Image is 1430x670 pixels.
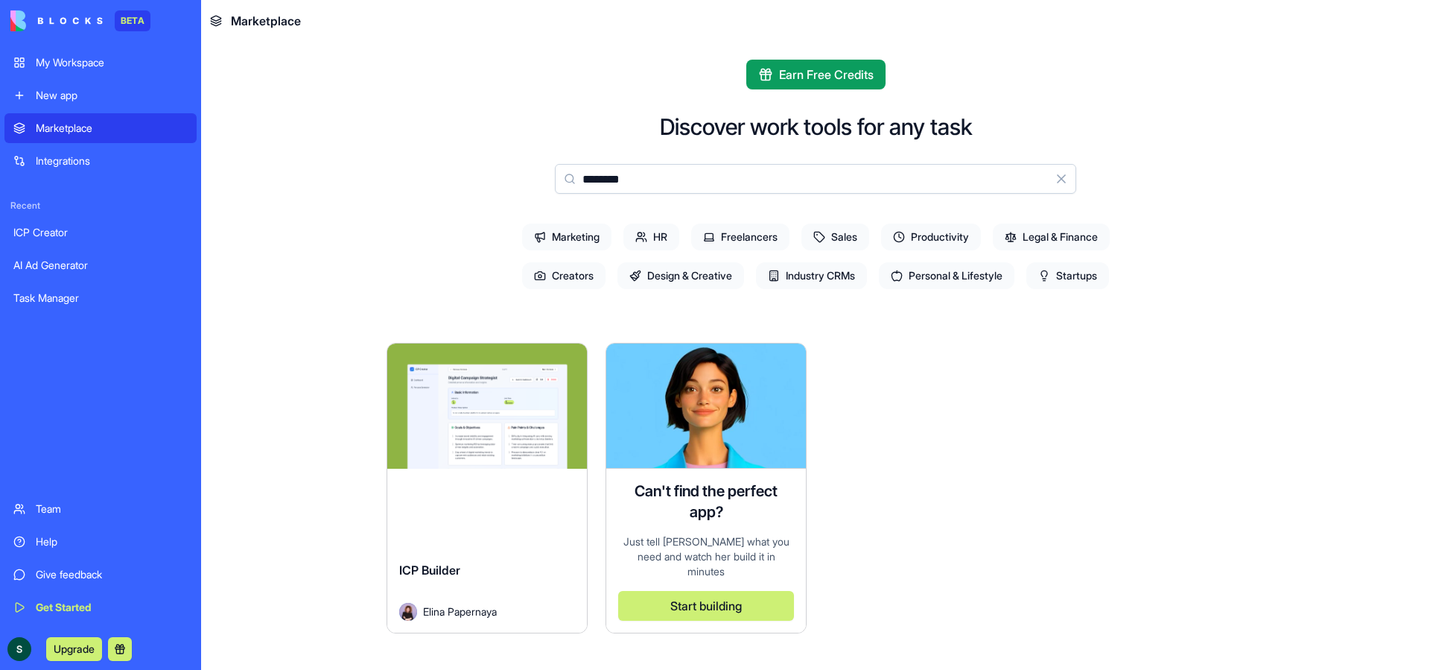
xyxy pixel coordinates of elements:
img: ACg8ocLHKDdkJNkn_SQlLHHkKqT1MxBV3gq0WsmDz5FnR7zJN7JDwg=s96-c [7,637,31,661]
a: Give feedback [4,560,197,590]
h2: Discover work tools for any task [660,113,972,140]
img: logo [10,10,103,31]
button: Upgrade [46,637,102,661]
a: AI Ad Generator [4,250,197,280]
span: Design & Creative [617,262,744,289]
div: Just tell [PERSON_NAME] what you need and watch her build it in minutes [618,534,794,579]
div: ICP Creator [13,225,188,240]
span: Legal & Finance [993,224,1110,250]
span: Industry CRMs [756,262,867,289]
a: Upgrade [46,641,102,656]
span: Earn Free Credits [779,66,874,83]
div: Integrations [36,154,188,168]
div: Get Started [36,600,188,615]
div: Help [36,534,188,549]
a: Ella AI assistantCan't find the perfect app?Just tell [PERSON_NAME] what you need and watch her b... [606,343,807,633]
span: Creators [522,262,606,289]
a: Get Started [4,592,197,622]
button: Earn Free Credits [746,60,886,89]
span: Recent [4,200,197,212]
span: Freelancers [691,224,789,250]
a: Help [4,527,197,557]
div: My Workspace [36,55,188,70]
span: Elina Papernaya [423,604,497,619]
div: Marketplace [36,121,188,136]
h4: Can't find the perfect app? [618,481,794,522]
a: ICP Creator [4,218,197,247]
button: Start building [618,591,794,621]
span: Productivity [881,224,981,250]
a: My Workspace [4,48,197,78]
a: Integrations [4,146,197,176]
a: ICP BuilderAvatarElina Papernaya [387,343,588,633]
div: Task Manager [13,291,188,306]
span: Marketplace [231,12,301,30]
span: Sales [801,224,869,250]
span: Startups [1026,262,1109,289]
button: Clear [1046,164,1076,194]
a: Task Manager [4,283,197,313]
a: New app [4,80,197,110]
div: New app [36,88,188,103]
span: ICP Builder [399,563,460,578]
a: Marketplace [4,113,197,143]
a: Team [4,494,197,524]
div: AI Ad Generator [13,258,188,273]
span: Marketing [522,224,611,250]
img: Ella AI assistant [606,344,806,468]
span: Personal & Lifestyle [879,262,1014,289]
div: Give feedback [36,567,188,582]
div: BETA [115,10,150,31]
a: BETA [10,10,150,31]
div: Team [36,502,188,516]
span: HR [623,224,679,250]
img: Avatar [399,603,417,621]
